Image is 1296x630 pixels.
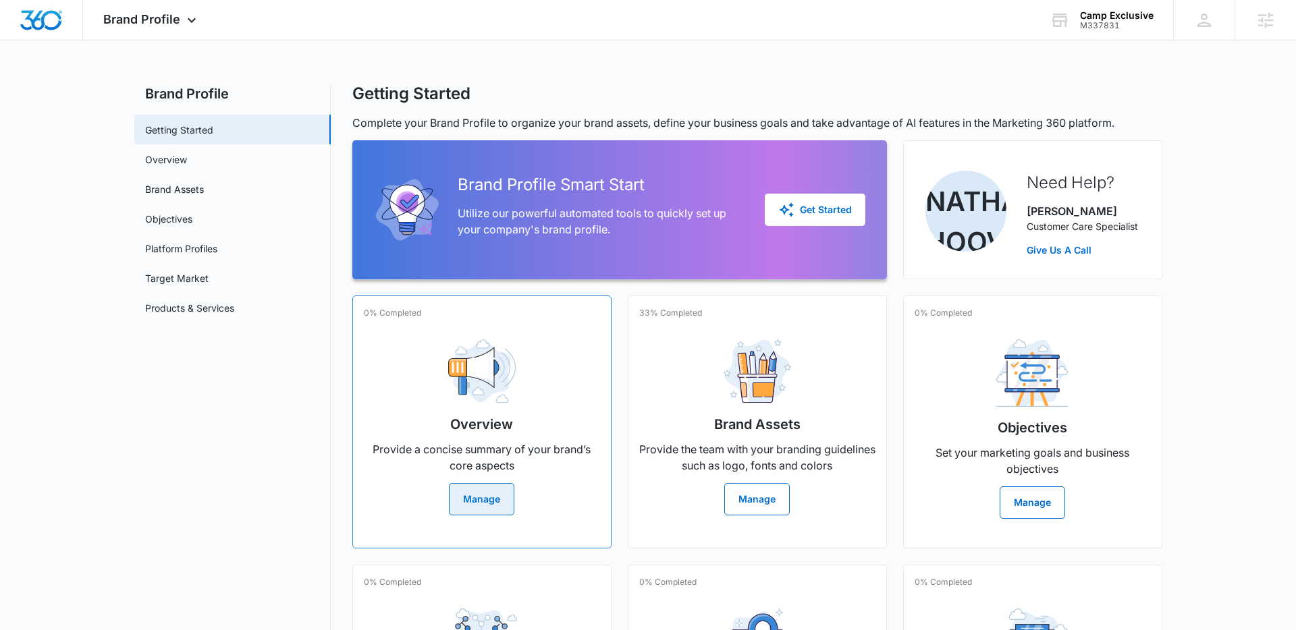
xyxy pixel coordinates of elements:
h2: Brand Profile [134,84,331,104]
h2: Overview [450,414,513,434]
div: account id [1080,21,1154,30]
h2: Brand Profile Smart Start [458,173,743,197]
p: 0% Completed [364,576,421,588]
a: 0% CompletedObjectivesSet your marketing goals and business objectivesManage [903,295,1162,548]
p: 0% Completed [915,307,972,319]
p: [PERSON_NAME] [1027,203,1138,219]
p: Provide the team with your branding guidelines such as logo, fonts and colors [639,441,875,474]
div: account name [1080,10,1154,21]
a: 0% CompletedOverviewProvide a concise summary of your brand’s core aspectsManage [352,295,612,548]
a: Overview [145,152,187,167]
a: Brand Assets [145,182,204,196]
h2: Need Help? [1027,171,1138,195]
p: Utilize our powerful automated tools to quickly set up your company's brand profile. [458,205,743,237]
p: 33% Completed [639,307,702,319]
button: Manage [1000,486,1065,519]
p: Customer Care Specialist [1027,219,1138,233]
a: Target Market [145,271,209,285]
button: Get Started [765,194,865,226]
a: Objectives [145,212,192,226]
a: Getting Started [145,123,213,137]
h2: Objectives [998,418,1067,438]
p: Provide a concise summary of your brand’s core aspects [364,441,600,474]
a: Products & Services [145,301,234,315]
p: Set your marketing goals and business objectives [915,445,1151,477]
p: 0% Completed [915,576,972,588]
p: 0% Completed [639,576,697,588]
button: Manage [449,483,514,515]
button: Manage [724,483,790,515]
a: Platform Profiles [145,241,217,256]
p: 0% Completed [364,307,421,319]
h2: Brand Assets [714,414,801,434]
a: 33% CompletedBrand AssetsProvide the team with your branding guidelines such as logo, fonts and c... [628,295,887,548]
span: Brand Profile [103,12,180,26]
a: Give Us A Call [1027,243,1138,257]
p: Complete your Brand Profile to organize your brand assets, define your business goals and take ad... [352,115,1162,131]
div: Get Started [778,202,852,218]
img: Nathan Hoover [925,171,1006,252]
h1: Getting Started [352,84,470,104]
